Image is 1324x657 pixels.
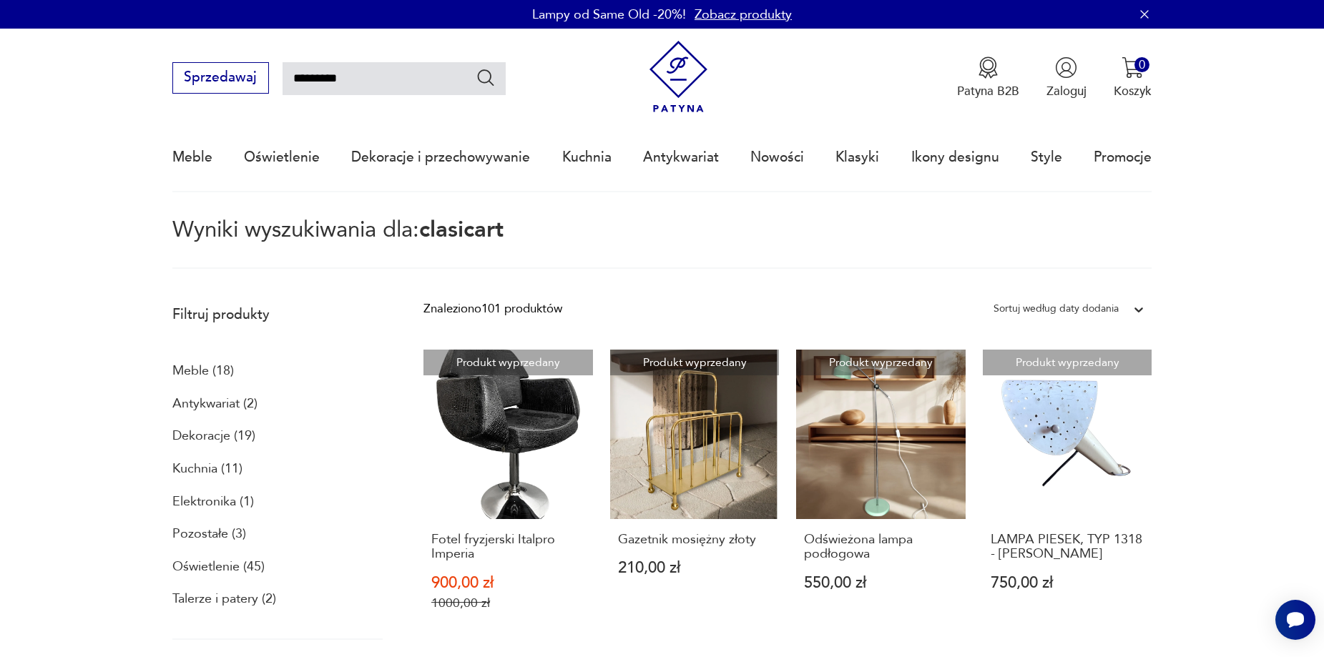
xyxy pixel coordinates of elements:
[796,350,966,644] a: Produkt wyprzedanyOdświeżona lampa podłogowaOdświeżona lampa podłogowa550,00 zł
[423,300,562,318] div: Znaleziono 101 produktów
[1046,83,1087,99] p: Zaloguj
[431,576,585,591] p: 900,00 zł
[172,73,269,84] a: Sprzedawaj
[423,350,593,644] a: Produkt wyprzedanyFotel fryzjerski Italpro ImperiaFotel fryzjerski Italpro Imperia900,00 zł1000,0...
[172,522,246,546] a: Pozostałe (3)
[610,350,780,644] a: Produkt wyprzedanyGazetnik mosiężny złotyGazetnik mosiężny złoty210,00 zł
[172,305,383,324] p: Filtruj produkty
[618,533,772,547] h3: Gazetnik mosiężny złoty
[244,124,320,190] a: Oświetlenie
[1114,56,1152,99] button: 0Koszyk
[957,56,1019,99] button: Patyna B2B
[804,533,958,562] h3: Odświeżona lampa podłogowa
[562,124,612,190] a: Kuchnia
[642,41,715,113] img: Patyna - sklep z meblami i dekoracjami vintage
[835,124,879,190] a: Klasyki
[1122,56,1144,79] img: Ikona koszyka
[172,124,212,190] a: Meble
[532,6,686,24] p: Lampy od Same Old -20%!
[695,6,792,24] a: Zobacz produkty
[172,457,242,481] a: Kuchnia (11)
[1275,600,1315,640] iframe: Smartsupp widget button
[419,214,504,244] span: clasicart
[476,67,496,88] button: Szukaj
[804,576,958,591] p: 550,00 zł
[172,587,276,611] a: Talerze i patery (2)
[991,576,1144,591] p: 750,00 zł
[983,350,1152,644] a: Produkt wyprzedanyLAMPA PIESEK, TYP 1318 - APOLINARY GAŁECKILAMPA PIESEK, TYP 1318 - [PERSON_NAME...
[351,124,530,190] a: Dekoracje i przechowywanie
[750,124,804,190] a: Nowości
[172,62,269,94] button: Sprzedawaj
[977,56,999,79] img: Ikona medalu
[172,490,254,514] a: Elektronika (1)
[1046,56,1087,99] button: Zaloguj
[994,300,1119,318] div: Sortuj według daty dodania
[431,533,585,562] h3: Fotel fryzjerski Italpro Imperia
[957,83,1019,99] p: Patyna B2B
[1055,56,1077,79] img: Ikonka użytkownika
[991,533,1144,562] h3: LAMPA PIESEK, TYP 1318 - [PERSON_NAME]
[431,596,585,611] p: 1000,00 zł
[618,560,772,576] p: 210,00 zł
[1134,57,1149,72] div: 0
[172,555,265,579] a: Oświetlenie (45)
[1114,83,1152,99] p: Koszyk
[643,124,719,190] a: Antykwariat
[1031,124,1062,190] a: Style
[1094,124,1152,190] a: Promocje
[172,392,258,416] a: Antykwariat (2)
[172,359,234,383] a: Meble (18)
[172,424,255,448] a: Dekoracje (19)
[172,219,1152,269] p: Wyniki wyszukiwania dla:
[911,124,999,190] a: Ikony designu
[957,56,1019,99] a: Ikona medaluPatyna B2B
